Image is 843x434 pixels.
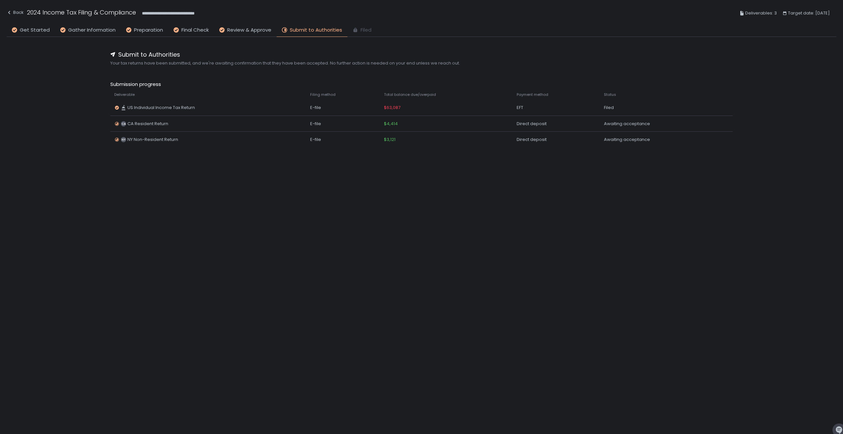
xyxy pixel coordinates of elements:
[517,92,548,97] span: Payment method
[745,9,777,17] span: Deliverables: 3
[604,137,716,143] div: Awaiting acceptance
[7,8,24,19] button: Back
[7,9,24,16] div: Back
[604,92,616,97] span: Status
[310,92,336,97] span: Filing method
[127,105,195,111] span: US Individual Income Tax Return
[384,121,398,127] span: $4,414
[384,105,400,111] span: $63,087
[134,26,163,34] span: Preparation
[290,26,342,34] span: Submit to Authorities
[114,92,135,97] span: Deliverable
[517,105,523,111] span: EFT
[110,81,733,88] span: Submission progress
[118,50,180,59] span: Submit to Authorities
[604,121,716,127] div: Awaiting acceptance
[122,138,125,142] text: NY
[517,137,547,143] span: Direct deposit
[361,26,371,34] span: Filed
[110,60,733,66] span: Your tax returns have been submitted, and we're awaiting confirmation that they have been accepte...
[310,121,376,127] div: E-file
[27,8,136,17] h1: 2024 Income Tax Filing & Compliance
[310,137,376,143] div: E-file
[788,9,830,17] span: Target date: [DATE]
[604,105,716,111] div: Filed
[68,26,116,34] span: Gather Information
[20,26,50,34] span: Get Started
[227,26,271,34] span: Review & Approve
[384,92,436,97] span: Total balance due/overpaid
[310,105,376,111] div: E-file
[127,121,168,127] span: CA Resident Return
[127,137,178,143] span: NY Non-Resident Return
[181,26,209,34] span: Final Check
[517,121,547,127] span: Direct deposit
[122,122,126,126] text: CA
[384,137,395,143] span: $3,121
